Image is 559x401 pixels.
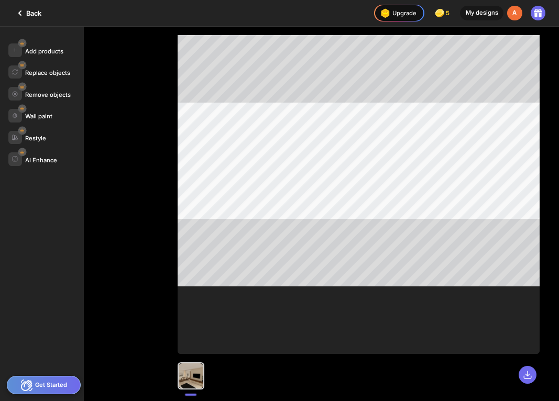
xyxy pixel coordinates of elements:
div: AI Enhance [25,157,57,164]
div: A [507,6,522,21]
div: Back [14,7,41,19]
span: 5 [446,10,452,17]
div: Add products [25,48,63,55]
div: My designs [460,6,503,21]
div: Upgrade [378,6,416,20]
div: Wall paint [25,113,52,120]
img: upgrade-nav-btn-icon.gif [378,6,392,20]
div: Get Started [7,376,81,394]
div: Restyle [25,135,46,142]
div: Replace objects [25,69,70,76]
div: Remove objects [25,91,71,98]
